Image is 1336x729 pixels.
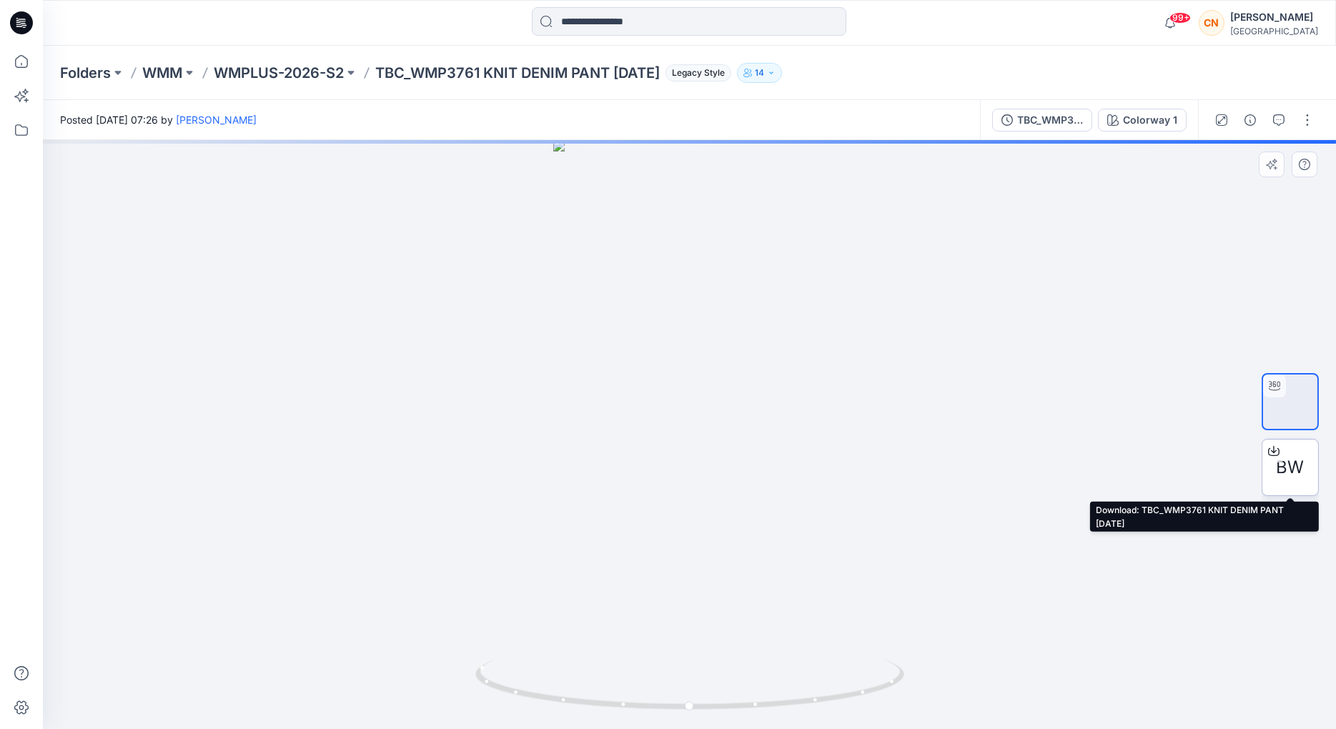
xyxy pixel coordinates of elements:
span: 99+ [1169,12,1191,24]
div: Colorway 1 [1123,112,1177,128]
div: [PERSON_NAME] [1230,9,1318,26]
button: Details [1239,109,1262,132]
button: Legacy Style [660,63,731,83]
a: WMPLUS-2026-S2 [214,63,344,83]
div: CN [1199,10,1224,36]
button: TBC_WMP3761 KNIT DENIM PANT [DATE] [992,109,1092,132]
button: Colorway 1 [1098,109,1187,132]
a: WMM [142,63,182,83]
a: Folders [60,63,111,83]
button: 14 [737,63,782,83]
div: TBC_WMP3761 KNIT DENIM PANT [DATE] [1017,112,1083,128]
div: [GEOGRAPHIC_DATA] [1230,26,1318,36]
span: BW [1277,455,1305,480]
a: [PERSON_NAME] [176,114,257,126]
p: 14 [755,65,764,81]
p: TBC_WMP3761 KNIT DENIM PANT [DATE] [375,63,660,83]
img: turntable-25-08-2025-07:27:35 [1263,375,1317,429]
span: Posted [DATE] 07:26 by [60,112,257,127]
span: Legacy Style [665,64,731,81]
